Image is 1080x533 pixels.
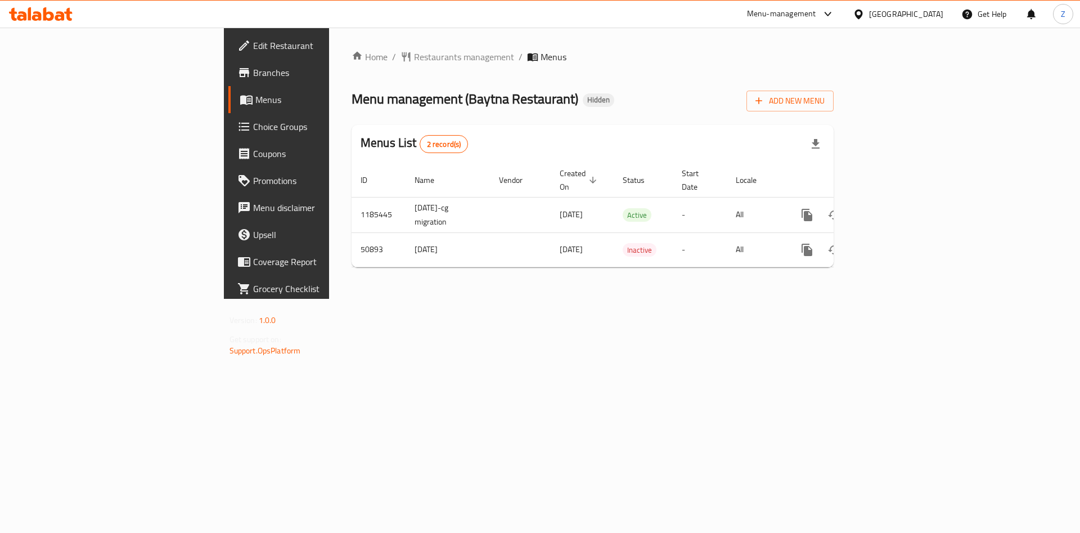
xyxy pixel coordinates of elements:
table: enhanced table [352,163,911,267]
span: Hidden [583,95,614,105]
div: [GEOGRAPHIC_DATA] [869,8,943,20]
a: Coupons [228,140,404,167]
button: Change Status [821,236,848,263]
div: Export file [802,131,829,158]
span: Locale [736,173,771,187]
span: Vendor [499,173,537,187]
td: [DATE]-cg migration [406,197,490,232]
td: All [727,197,785,232]
a: Branches [228,59,404,86]
button: Add New Menu [746,91,834,111]
a: Upsell [228,221,404,248]
span: Restaurants management [414,50,514,64]
div: Inactive [623,243,656,257]
td: - [673,232,727,267]
td: - [673,197,727,232]
span: Choice Groups [253,120,395,133]
span: Menu management ( Baytna Restaurant ) [352,86,578,111]
a: Edit Restaurant [228,32,404,59]
li: / [519,50,523,64]
a: Promotions [228,167,404,194]
button: more [794,201,821,229]
span: Name [415,173,449,187]
span: Start Date [682,167,713,194]
td: All [727,232,785,267]
div: Menu-management [747,7,816,21]
span: Edit Restaurant [253,39,395,52]
th: Actions [785,163,911,198]
td: [DATE] [406,232,490,267]
span: Version: [229,313,257,328]
span: [DATE] [560,207,583,222]
a: Grocery Checklist [228,275,404,302]
span: Grocery Checklist [253,282,395,295]
span: Coverage Report [253,255,395,268]
span: Menus [255,93,395,106]
span: ID [361,173,382,187]
span: 2 record(s) [420,139,468,150]
span: Active [623,209,651,222]
a: Choice Groups [228,113,404,140]
div: Hidden [583,93,614,107]
span: Branches [253,66,395,79]
a: Coverage Report [228,248,404,275]
span: Coupons [253,147,395,160]
span: Status [623,173,659,187]
span: Menu disclaimer [253,201,395,214]
span: Upsell [253,228,395,241]
a: Menus [228,86,404,113]
span: [DATE] [560,242,583,257]
span: Created On [560,167,600,194]
button: Change Status [821,201,848,229]
span: 1.0.0 [259,313,276,328]
nav: breadcrumb [352,50,834,64]
span: Z [1061,8,1065,20]
a: Restaurants management [400,50,514,64]
span: Add New Menu [755,94,825,108]
div: Total records count [420,135,469,153]
span: Promotions [253,174,395,187]
span: Inactive [623,244,656,257]
span: Menus [541,50,566,64]
button: more [794,236,821,263]
div: Active [623,208,651,222]
h2: Menus List [361,135,468,153]
span: Get support on: [229,332,281,347]
a: Support.OpsPlatform [229,343,301,358]
a: Menu disclaimer [228,194,404,221]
